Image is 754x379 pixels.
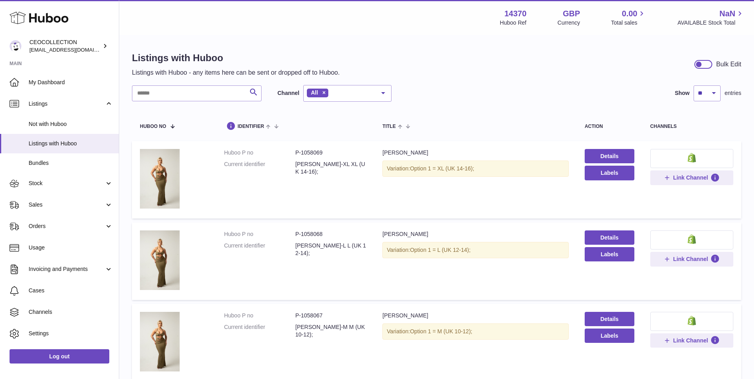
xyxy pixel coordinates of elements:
[295,230,366,238] dd: P-1058068
[585,166,634,180] button: Labels
[132,52,340,64] h1: Listings with Huboo
[382,312,569,319] div: [PERSON_NAME]
[585,230,634,245] a: Details
[688,316,696,325] img: shopify-small.png
[673,255,708,263] span: Link Channel
[688,153,696,162] img: shopify-small.png
[673,174,708,181] span: Link Channel
[650,252,733,266] button: Link Channel
[563,8,580,19] strong: GBP
[29,308,113,316] span: Channels
[29,330,113,337] span: Settings
[224,242,295,257] dt: Current identifier
[29,159,113,167] span: Bundles
[650,170,733,185] button: Link Channel
[650,333,733,348] button: Link Channel
[382,242,569,258] div: Variation:
[224,312,295,319] dt: Huboo P no
[725,89,741,97] span: entries
[382,149,569,157] div: [PERSON_NAME]
[382,160,569,177] div: Variation:
[29,287,113,294] span: Cases
[410,247,470,253] span: Option 1 = L (UK 12-14);
[29,46,117,53] span: [EMAIL_ADDRESS][DOMAIN_NAME]
[29,79,113,86] span: My Dashboard
[140,124,166,129] span: Huboo no
[224,149,295,157] dt: Huboo P no
[295,312,366,319] dd: P-1058067
[29,39,101,54] div: CEOCOLLECTION
[585,329,634,343] button: Labels
[238,124,264,129] span: identifier
[410,328,472,335] span: Option 1 = M (UK 10-12);
[140,230,180,290] img: DAWN
[29,180,105,187] span: Stock
[295,160,366,176] dd: [PERSON_NAME]-XL XL (UK 14-16);
[29,100,105,108] span: Listings
[10,349,109,364] a: Log out
[382,230,569,238] div: [PERSON_NAME]
[585,149,634,163] a: Details
[677,8,744,27] a: NaN AVAILABLE Stock Total
[500,19,527,27] div: Huboo Ref
[585,312,634,326] a: Details
[611,19,646,27] span: Total sales
[29,140,113,147] span: Listings with Huboo
[677,19,744,27] span: AVAILABLE Stock Total
[140,312,180,371] img: DAWN
[650,124,733,129] div: channels
[132,68,340,77] p: Listings with Huboo - any items here can be sent or dropped off to Huboo.
[611,8,646,27] a: 0.00 Total sales
[673,337,708,344] span: Link Channel
[585,247,634,261] button: Labels
[10,40,21,52] img: internalAdmin-14370@internal.huboo.com
[29,244,113,251] span: Usage
[140,149,180,209] img: DAWN
[311,89,318,96] span: All
[585,124,634,129] div: action
[688,234,696,244] img: shopify-small.png
[295,323,366,338] dd: [PERSON_NAME]-M M (UK 10-12);
[295,149,366,157] dd: P-1058069
[224,230,295,238] dt: Huboo P no
[622,8,638,19] span: 0.00
[29,222,105,230] span: Orders
[504,8,527,19] strong: 14370
[675,89,690,97] label: Show
[558,19,580,27] div: Currency
[29,265,105,273] span: Invoicing and Payments
[716,60,741,69] div: Bulk Edit
[719,8,735,19] span: NaN
[295,242,366,257] dd: [PERSON_NAME]-L L (UK 12-14);
[29,120,113,128] span: Not with Huboo
[277,89,299,97] label: Channel
[382,124,395,129] span: title
[224,323,295,338] dt: Current identifier
[224,160,295,176] dt: Current identifier
[410,165,474,172] span: Option 1 = XL (UK 14-16);
[382,323,569,340] div: Variation:
[29,201,105,209] span: Sales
